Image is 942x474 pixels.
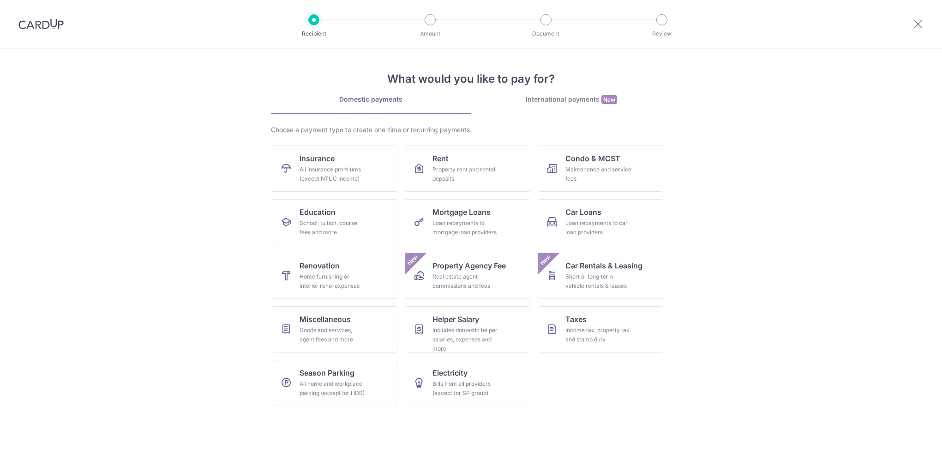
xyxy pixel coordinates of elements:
div: Goods and services, agent fees and more [300,326,366,344]
h4: What would you like to pay for? [271,71,672,87]
span: Electricity [432,367,468,378]
span: Taxes [565,314,587,325]
div: Real estate agent commissions and fees [432,272,499,291]
a: MiscellaneousGoods and services, agent fees and more [272,306,397,352]
p: Amount [396,29,464,38]
div: Home furnishing or interior reno-expenses [300,272,366,291]
a: Car LoansLoan repayments to car loan providers [538,199,663,245]
div: International payments [471,95,672,104]
span: Mortgage Loans [432,207,491,218]
span: Season Parking [300,367,354,378]
a: RentProperty rent and rental deposits [405,146,530,192]
div: All insurance premiums (except NTUC Income) [300,165,366,183]
span: New [538,253,553,268]
div: Short or long‑term vehicle rentals & leases [565,272,632,291]
span: Property Agency Fee [432,260,506,271]
a: Season ParkingAll home and workplace parking (except for HDB) [272,360,397,406]
div: Choose a payment type to create one-time or recurring payments. [271,125,672,134]
div: Loan repayments to mortgage loan providers [432,219,499,237]
span: Condo & MCST [565,153,620,164]
a: Condo & MCSTMaintenance and service fees [538,146,663,192]
div: Income tax, property tax and stamp duty [565,326,632,344]
span: Rent [432,153,449,164]
a: Mortgage LoansLoan repayments to mortgage loan providers [405,199,530,245]
a: ElectricityBills from all providers (except for SP group) [405,360,530,406]
span: Education [300,207,336,218]
span: New [601,95,617,104]
span: Renovation [300,260,340,271]
a: TaxesIncome tax, property tax and stamp duty [538,306,663,352]
a: Property Agency FeeReal estate agent commissions and feesNew [405,253,530,299]
div: Loan repayments to car loan providers [565,219,632,237]
a: EducationSchool, tuition, course fees and more [272,199,397,245]
a: InsuranceAll insurance premiums (except NTUC Income) [272,146,397,192]
div: Domestic payments [271,95,471,104]
p: Recipient [280,29,348,38]
span: Helper Salary [432,314,479,325]
div: Includes domestic helper salaries, expenses and more [432,326,499,353]
a: Car Rentals & LeasingShort or long‑term vehicle rentals & leasesNew [538,253,663,299]
a: RenovationHome furnishing or interior reno-expenses [272,253,397,299]
span: Miscellaneous [300,314,351,325]
span: Insurance [300,153,335,164]
span: Car Rentals & Leasing [565,260,642,271]
div: Bills from all providers (except for SP group) [432,379,499,398]
p: Document [512,29,580,38]
span: Car Loans [565,207,601,218]
span: New [405,253,420,268]
p: Review [628,29,696,38]
div: All home and workplace parking (except for HDB) [300,379,366,398]
a: Helper SalaryIncludes domestic helper salaries, expenses and more [405,306,530,352]
div: School, tuition, course fees and more [300,219,366,237]
div: Property rent and rental deposits [432,165,499,183]
div: Maintenance and service fees [565,165,632,183]
img: CardUp [18,18,64,30]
